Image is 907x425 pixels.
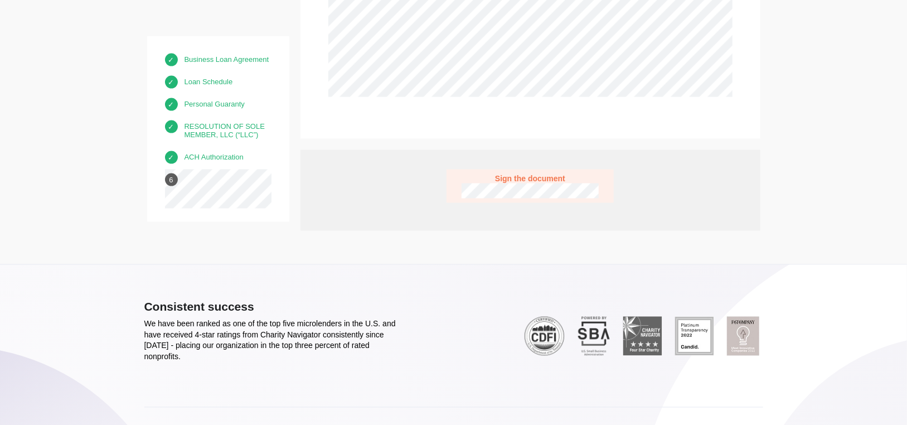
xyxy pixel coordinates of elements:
[447,170,614,203] button: Sign the document
[185,117,271,144] a: RESOLUTION OF SOLE MEMBER, LLC (“LLC”)
[185,72,233,91] a: Loan Schedule
[185,147,244,167] a: ACH Authorization
[727,317,759,356] img: FastCompany
[623,317,662,356] img: CHARITY NAVIGATOR - Four Star Charity
[144,319,398,363] p: We have been ranked as one of the top five microlenders in the U.S. and have received 4-star rati...
[185,50,269,69] a: Business Loan Agreement
[578,317,610,356] img: Powered by SBA
[185,94,245,114] a: Personal Guaranty
[525,317,565,356] img: CDFI
[675,317,714,356] img: Candid
[462,174,599,183] span: Sign the document
[144,301,398,313] h4: Consistent success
